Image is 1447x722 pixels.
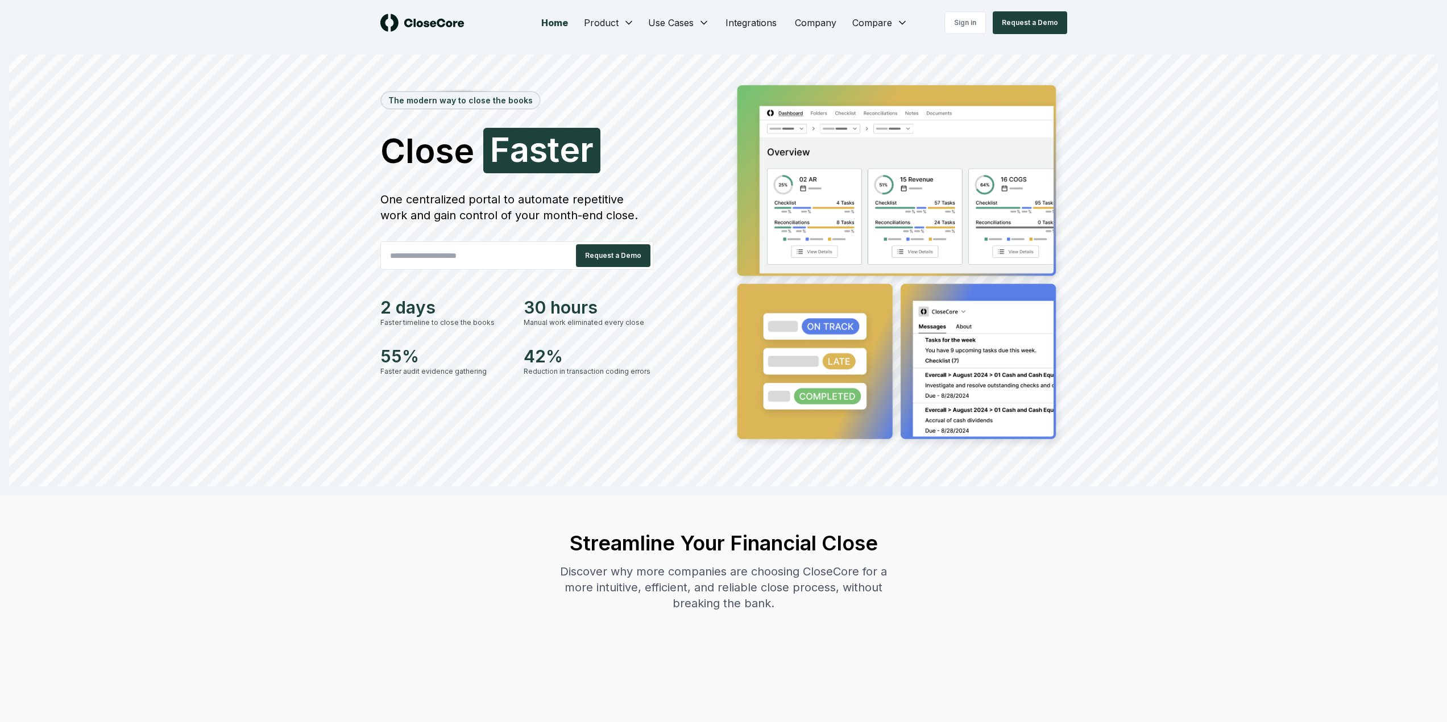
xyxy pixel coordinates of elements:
[550,564,898,611] div: Discover why more companies are choosing CloseCore for a more intuitive, efficient, and reliable ...
[852,16,892,30] span: Compare
[380,191,653,223] div: One centralized portal to automate repetitive work and gain control of your month-end close.
[550,532,898,554] h2: Streamline Your Financial Close
[532,11,577,34] a: Home
[559,132,580,166] span: e
[382,92,540,108] div: The modern way to close the books
[380,318,510,328] div: Faster timeline to close the books
[577,11,641,34] button: Product
[641,11,716,34] button: Use Cases
[529,132,548,166] span: s
[576,244,650,267] button: Request a Demo
[380,346,510,366] div: 55%
[944,11,986,34] a: Sign in
[380,297,510,318] div: 2 days
[728,77,1067,451] img: Jumbotron
[380,133,474,168] span: Close
[648,16,694,30] span: Use Cases
[380,14,465,32] img: logo
[993,11,1067,34] button: Request a Demo
[584,16,619,30] span: Product
[786,11,845,34] a: Company
[524,318,653,328] div: Manual work eliminated every close
[580,132,594,166] span: r
[380,366,510,377] div: Faster audit evidence gathering
[524,297,653,318] div: 30 hours
[845,11,915,34] button: Compare
[490,132,510,166] span: F
[524,346,653,366] div: 42%
[548,132,559,166] span: t
[524,366,653,377] div: Reduction in transaction coding errors
[716,11,786,34] a: Integrations
[510,132,529,166] span: a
